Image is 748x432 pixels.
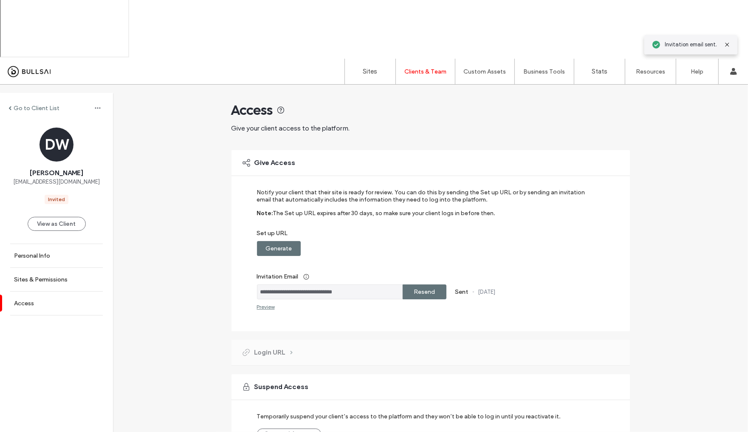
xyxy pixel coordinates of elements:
[478,289,496,295] label: [DATE]
[273,210,496,230] label: The Set up URL expires after 30 days, so make sure your client logs in before then.
[257,189,593,210] label: Notify your client that their site is ready for review. You can do this by sending the Set up URL...
[257,210,273,230] label: Note:
[14,252,50,259] label: Personal Info
[257,269,593,284] label: Invitation Email
[40,128,73,162] div: DW
[636,68,665,75] label: Resources
[30,168,83,178] span: [PERSON_NAME]
[574,59,625,84] a: Stats
[257,304,275,310] div: Preview
[414,284,435,300] label: Resend
[524,68,565,75] label: Business Tools
[625,59,676,84] a: Resources
[14,276,68,283] label: Sites & Permissions
[14,105,59,112] label: Go to Client List
[254,158,296,168] span: Give Access
[231,102,273,119] span: Access
[257,409,561,424] label: Temporarily suspend your client’s access to the platform and they won’t be able to log in until y...
[48,196,65,203] div: Invited
[254,348,285,357] span: Login URL
[691,68,704,75] label: Help
[28,217,86,231] button: View as Client
[345,59,395,84] a: Sites
[665,40,717,49] span: Invitation email sent.
[464,68,506,75] label: Custom Assets
[363,68,378,75] label: Sites
[455,288,469,296] label: Sent
[265,241,292,256] label: Generate
[254,382,309,392] span: Suspend Access
[592,68,607,75] label: Stats
[404,68,446,75] label: Clients & Team
[231,124,350,132] span: Give your client access to the platform.
[20,6,37,14] span: Help
[257,230,593,241] label: Set up URL
[14,300,34,307] label: Access
[13,178,100,186] span: [EMAIL_ADDRESS][DOMAIN_NAME]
